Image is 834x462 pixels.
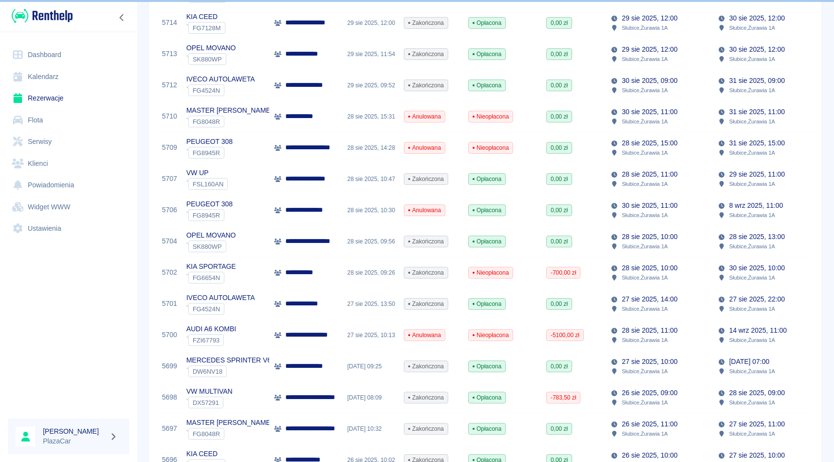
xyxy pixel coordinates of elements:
a: 5704 [162,236,177,246]
span: Zakończona [404,424,448,433]
p: IVECO AUTOLAWETA [186,293,255,303]
p: 14 wrz 2025, 11:00 [729,325,787,336]
p: 30 sie 2025, 12:00 [729,13,785,23]
a: Serwisy [8,131,129,153]
span: Anulowana [404,143,445,152]
span: DX57291 [189,399,223,406]
p: 30 sie 2025, 09:00 [622,76,677,86]
p: 30 sie 2025, 12:00 [729,44,785,55]
p: 26 sie 2025, 10:00 [622,450,677,461]
a: 5706 [162,205,177,215]
span: FSL160AN [189,181,227,188]
div: 28 sie 2025, 15:31 [342,101,399,132]
p: 28 sie 2025, 09:00 [729,388,785,398]
span: Opłacona [469,362,505,371]
a: Powiadomienia [8,174,129,196]
a: Flota [8,109,129,131]
p: 30 sie 2025, 11:00 [622,107,677,117]
span: SK880WP [189,243,226,250]
span: Anulowana [404,112,445,121]
p: 30 sie 2025, 11:00 [622,201,677,211]
span: 0,00 zł [547,112,572,121]
h6: [PERSON_NAME] [43,426,105,436]
span: Zakończona [404,300,448,308]
span: 0,00 zł [547,300,572,308]
a: 5707 [162,174,177,184]
p: Słubice , Żurawia 1A [729,86,775,95]
p: Słubice , Żurawia 1A [622,23,668,32]
p: VW MULTIVAN [186,386,233,397]
span: Nieopłacona [469,143,513,152]
span: 0,00 zł [547,81,572,90]
p: 28 sie 2025, 11:00 [622,169,677,180]
span: 0,00 zł [547,424,572,433]
span: 0,00 zł [547,175,572,183]
span: Opłacona [469,81,505,90]
div: ` [186,178,228,190]
div: ` [186,116,272,127]
p: Słubice , Żurawia 1A [622,117,668,126]
a: 5697 [162,423,177,434]
span: 0,00 zł [547,206,572,215]
span: FG4524N [189,305,224,313]
p: 31 sie 2025, 09:00 [729,76,785,86]
a: 5712 [162,80,177,90]
p: 27 sie 2025, 11:00 [729,419,785,429]
span: Nieopłacona [469,112,513,121]
div: ` [186,22,225,34]
span: Opłacona [469,19,505,27]
p: MASTER [PERSON_NAME] [186,105,272,116]
span: Zakończona [404,175,448,183]
p: OPEL MOVANO [186,230,236,241]
a: Renthelp logo [8,8,73,24]
p: Słubice , Żurawia 1A [622,180,668,188]
div: 29 sie 2025, 12:00 [342,7,399,39]
span: 0,00 zł [547,362,572,371]
span: Zakończona [404,81,448,90]
a: Rezerwacje [8,87,129,109]
span: Zakończona [404,362,448,371]
div: [DATE] 09:25 [342,351,399,382]
p: OPEL MOVANO [186,43,236,53]
a: 5698 [162,392,177,402]
div: 28 sie 2025, 09:56 [342,226,399,257]
span: Opłacona [469,300,505,308]
div: ` [186,365,271,377]
div: [DATE] 08:09 [342,382,399,413]
p: Słubice , Żurawia 1A [729,23,775,32]
span: Zakończona [404,50,448,59]
div: 28 sie 2025, 09:26 [342,257,399,288]
p: 28 sie 2025, 10:00 [622,263,677,273]
p: Słubice , Żurawia 1A [729,180,775,188]
span: Opłacona [469,424,505,433]
p: [DATE] 07:00 [729,357,769,367]
span: -700,00 zł [547,268,580,277]
div: 27 sie 2025, 10:13 [342,320,399,351]
span: Opłacona [469,206,505,215]
p: Słubice , Żurawia 1A [622,242,668,251]
p: 30 sie 2025, 10:00 [729,263,785,273]
p: MASTER [PERSON_NAME] [186,418,272,428]
p: 29 sie 2025, 12:00 [622,13,677,23]
a: Ustawienia [8,218,129,240]
a: 5713 [162,49,177,59]
a: 5700 [162,330,177,340]
p: VW UP [186,168,228,178]
p: KIA SPORTAGE [186,261,236,272]
p: Słubice , Żurawia 1A [729,429,775,438]
div: ` [186,303,255,315]
p: AUDI A6 KOMBI [186,324,236,334]
p: Słubice , Żurawia 1A [729,304,775,313]
span: FG6654N [189,274,224,281]
p: Słubice , Żurawia 1A [729,242,775,251]
span: Opłacona [469,237,505,246]
p: Słubice , Żurawia 1A [622,211,668,220]
span: Nieopłacona [469,268,513,277]
img: Renthelp logo [12,8,73,24]
span: 0,00 zł [547,50,572,59]
div: 29 sie 2025, 11:54 [342,39,399,70]
a: Klienci [8,153,129,175]
p: 27 sie 2025, 22:00 [729,294,785,304]
p: 26 sie 2025, 09:00 [622,388,677,398]
div: 29 sie 2025, 09:52 [342,70,399,101]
